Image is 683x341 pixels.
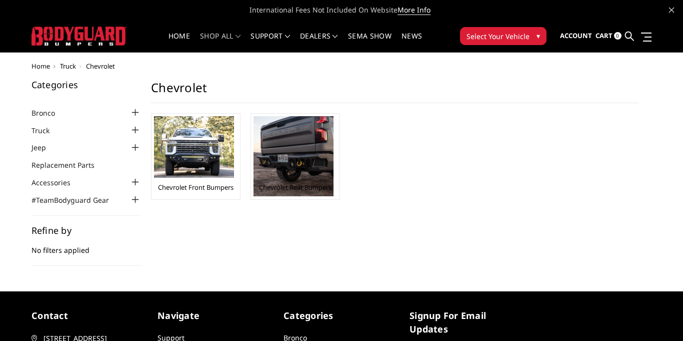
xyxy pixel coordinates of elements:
[283,309,399,322] h5: Categories
[31,226,141,266] div: No filters applied
[460,27,546,45] button: Select Your Vehicle
[401,33,422,52] a: News
[31,309,147,322] h5: contact
[560,23,592,50] a: Account
[31,125,62,136] a: Truck
[595,23,621,50] a: Cart 0
[250,33,290,52] a: Support
[86,62,115,71] span: Chevrolet
[560,31,592,40] span: Account
[259,183,331,192] a: Chevrolet Rear Bumpers
[158,183,233,192] a: Chevrolet Front Bumpers
[31,177,83,188] a: Accessories
[200,33,240,52] a: shop all
[168,33,190,52] a: Home
[157,309,273,322] h5: Navigate
[31,108,67,118] a: Bronco
[60,62,76,71] a: Truck
[31,27,126,45] img: BODYGUARD BUMPERS
[151,80,639,103] h1: Chevrolet
[614,32,621,40] span: 0
[397,5,430,15] a: More Info
[31,226,141,235] h5: Refine by
[31,160,107,170] a: Replacement Parts
[409,309,525,336] h5: signup for email updates
[466,31,529,42] span: Select Your Vehicle
[595,31,612,40] span: Cart
[348,33,391,52] a: SEMA Show
[31,195,121,205] a: #TeamBodyguard Gear
[536,31,540,41] span: ▾
[31,142,58,153] a: Jeep
[31,80,141,89] h5: Categories
[31,62,50,71] a: Home
[300,33,338,52] a: Dealers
